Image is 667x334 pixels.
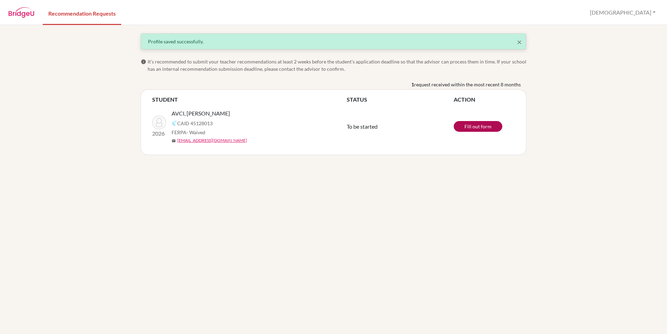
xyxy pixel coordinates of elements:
th: ACTION [454,95,515,104]
div: Profile saved successfully. [148,38,519,45]
img: Common App logo [172,120,177,126]
span: - Waived [187,129,205,135]
th: STATUS [347,95,454,104]
button: Close [517,38,522,46]
span: FERPA [172,129,205,136]
span: CAID 45128013 [177,120,213,127]
th: STUDENT [152,95,347,104]
p: 2026 [152,129,166,138]
a: Fill out form [454,121,502,132]
span: It’s recommended to submit your teacher recommendations at least 2 weeks before the student’s app... [148,58,526,72]
span: request received within the most recent 8 months [414,81,521,88]
a: Recommendation Requests [43,1,121,25]
button: [DEMOGRAPHIC_DATA] [587,6,659,19]
img: BridgeU logo [8,7,34,18]
span: × [517,37,522,47]
span: mail [172,139,176,143]
a: [EMAIL_ADDRESS][DOMAIN_NAME] [177,137,247,144]
span: info [141,59,146,65]
img: AVCI, Ahmet Deniz [152,115,166,129]
b: 1 [411,81,414,88]
span: AVCI, [PERSON_NAME] [172,109,230,118]
span: To be started [347,123,378,130]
